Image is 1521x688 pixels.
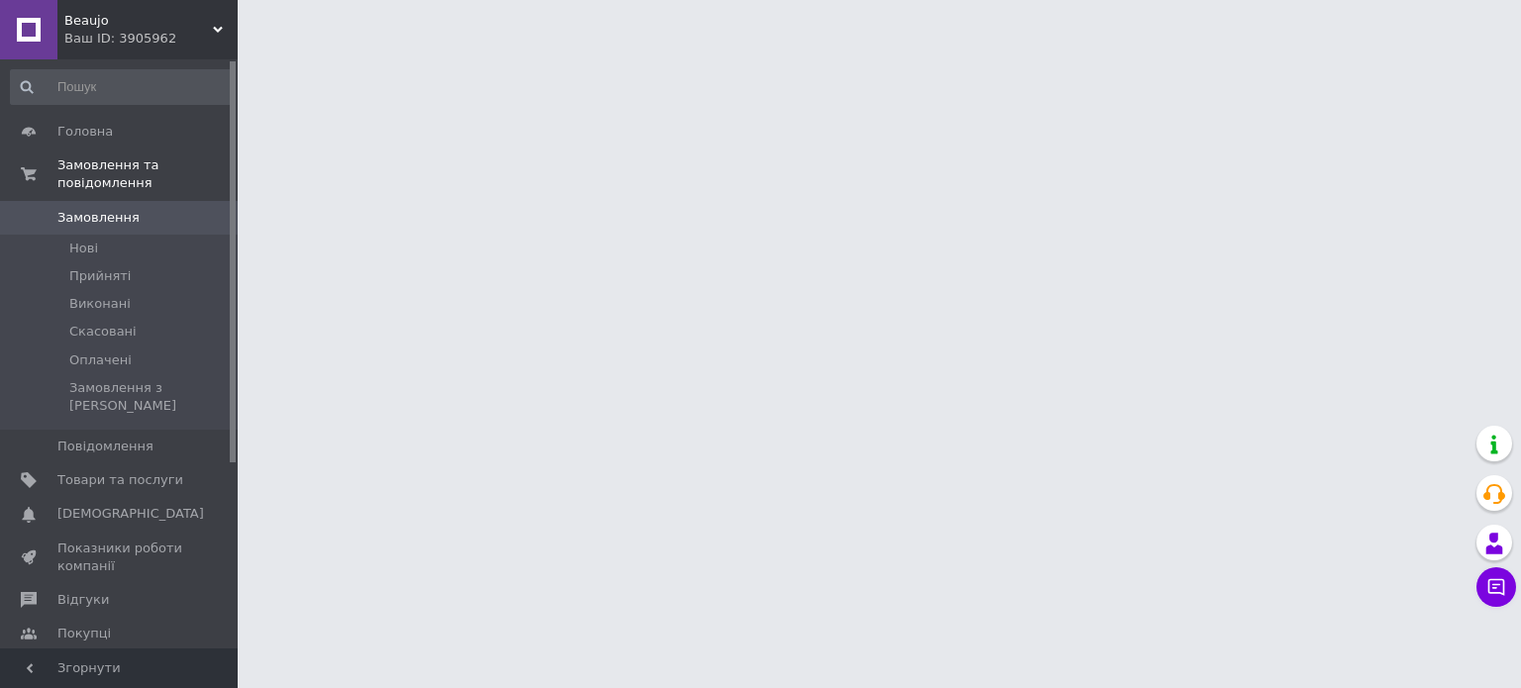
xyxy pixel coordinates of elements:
[69,295,131,313] span: Виконані
[69,379,232,415] span: Замовлення з [PERSON_NAME]
[57,156,238,192] span: Замовлення та повідомлення
[57,209,140,227] span: Замовлення
[64,12,213,30] span: Beaujo
[57,591,109,609] span: Відгуки
[57,540,183,575] span: Показники роботи компанії
[64,30,238,48] div: Ваш ID: 3905962
[69,267,131,285] span: Прийняті
[69,240,98,257] span: Нові
[57,438,153,455] span: Повідомлення
[57,123,113,141] span: Головна
[69,323,137,341] span: Скасовані
[10,69,234,105] input: Пошук
[69,351,132,369] span: Оплачені
[57,625,111,642] span: Покупці
[57,471,183,489] span: Товари та послуги
[1476,567,1516,607] button: Чат з покупцем
[57,505,204,523] span: [DEMOGRAPHIC_DATA]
